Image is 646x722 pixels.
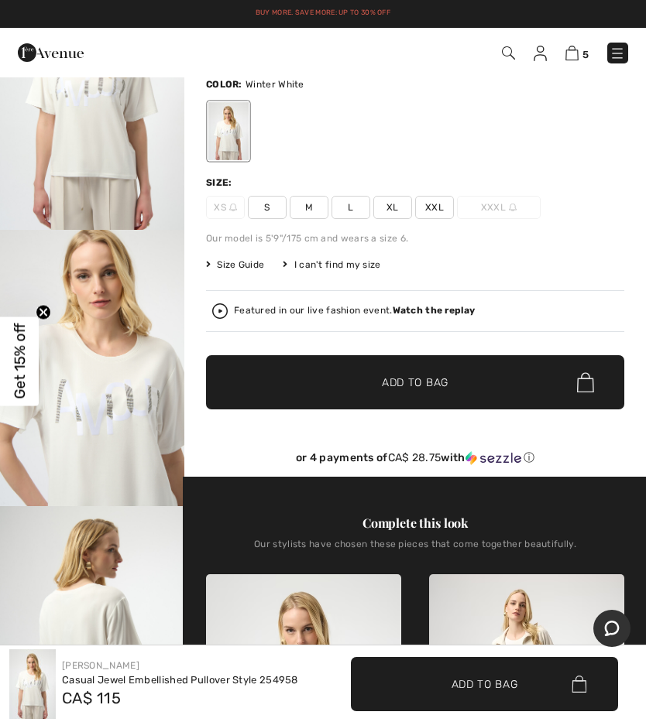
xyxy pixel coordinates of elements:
span: CA$ 115 [62,689,121,707]
span: L [332,196,370,219]
span: Get 15% off [11,323,29,399]
strong: Watch the replay [393,305,476,316]
span: Add to Bag [452,676,518,692]
span: XXXL [457,196,541,219]
img: Search [502,46,515,60]
div: or 4 payments of with [206,451,624,465]
span: S [248,196,287,219]
div: I can't find my size [283,258,380,272]
div: Size: [206,176,235,190]
span: Winter White [246,79,304,90]
img: Sezzle [466,451,521,465]
div: Complete this look [206,514,624,532]
span: Size Guide [206,258,264,272]
div: Casual Jewel Embellished Pullover Style 254958 [62,672,298,688]
img: ring-m.svg [509,204,517,211]
div: Our stylists have chosen these pieces that come together beautifully. [206,539,624,562]
button: Close teaser [36,304,51,320]
div: Featured in our live fashion event. [234,306,475,316]
img: Bag.svg [577,372,594,392]
button: Add to Bag [351,657,618,711]
span: XXL [415,196,454,219]
a: [PERSON_NAME] [62,660,139,671]
span: Color: [206,79,242,90]
iframe: Opens a widget where you can chat to one of our agents [593,610,631,648]
span: XS [206,196,245,219]
span: CA$ 28.75 [388,451,442,464]
img: Watch the replay [212,303,228,319]
span: Add to Bag [382,375,448,391]
div: Our model is 5'9"/175 cm and wears a size 6. [206,231,624,245]
img: My Info [534,46,547,61]
img: 1ère Avenue [18,37,84,68]
a: Buy More. Save More: Up to 30% Off [256,9,390,16]
img: Menu [610,46,625,61]
span: XL [373,196,412,219]
button: Add to Bag [206,355,624,409]
span: M [290,196,328,219]
div: Winter White [208,102,249,160]
img: Bag.svg [572,676,586,693]
div: or 4 payments ofCA$ 28.75withSezzle Click to learn more about Sezzle [206,451,624,470]
img: Shopping Bag [565,46,579,60]
a: 1ère Avenue [18,44,84,59]
a: 5 [565,43,589,62]
span: 5 [582,49,589,60]
img: ring-m.svg [229,204,237,211]
img: Casual Jewel Embellished Pullover Style 254958 [9,649,56,719]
